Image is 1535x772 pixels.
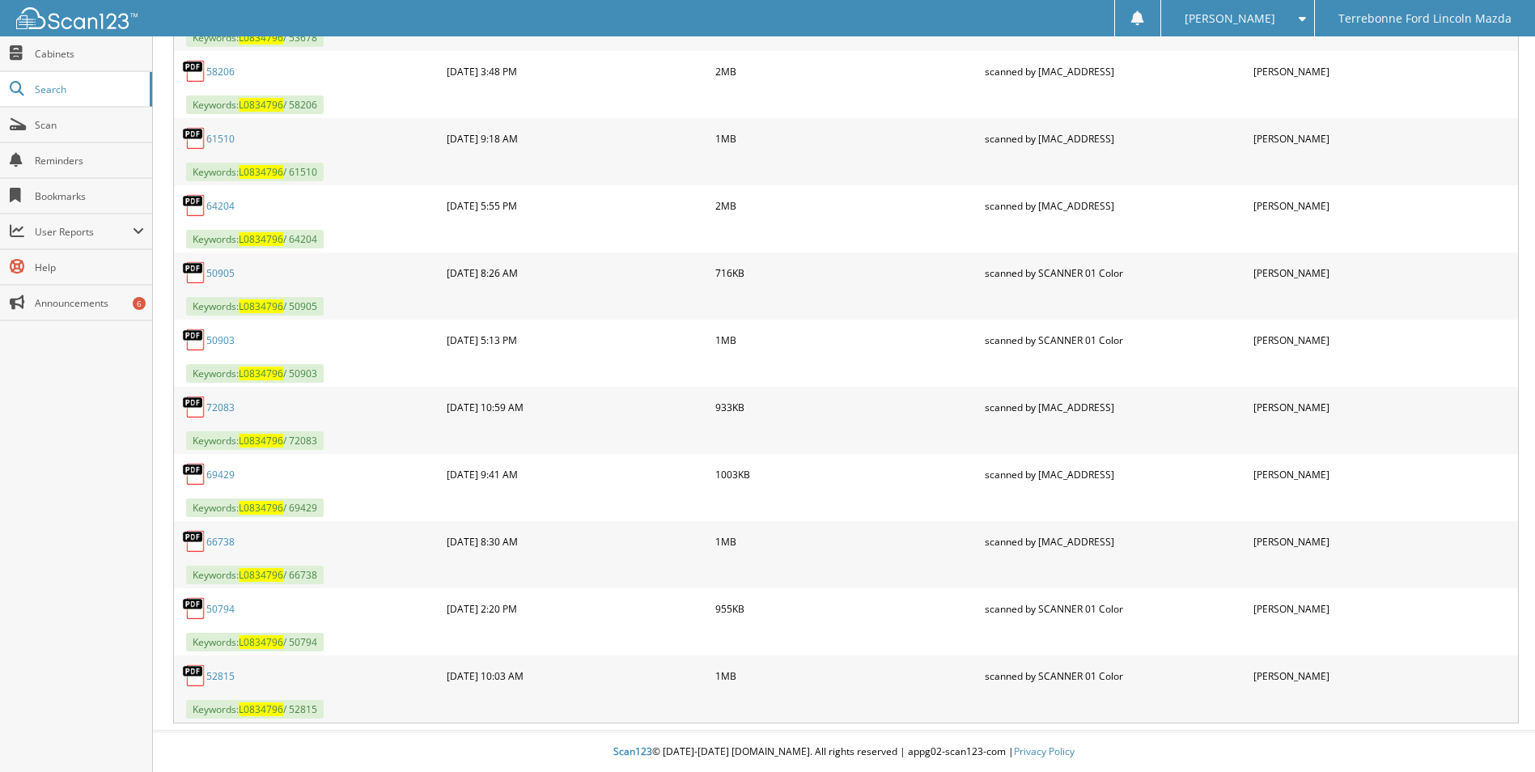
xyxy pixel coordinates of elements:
div: 6 [133,297,146,310]
span: Scan123 [613,744,652,758]
div: [PERSON_NAME] [1249,458,1518,490]
div: 716KB [711,257,980,289]
span: Keywords: / 64204 [186,230,324,248]
div: 1003KB [711,458,980,490]
span: Keywords: / 53678 [186,28,324,47]
div: © [DATE]-[DATE] [DOMAIN_NAME]. All rights reserved | appg02-scan123-com | [153,732,1535,772]
div: scanned by [MAC_ADDRESS] [981,122,1249,155]
div: 2MB [711,55,980,87]
div: [PERSON_NAME] [1249,324,1518,356]
div: scanned by SCANNER 01 Color [981,592,1249,625]
span: L0834796 [239,165,283,179]
span: L0834796 [239,299,283,313]
a: 66738 [206,535,235,549]
div: [PERSON_NAME] [1249,55,1518,87]
div: scanned by [MAC_ADDRESS] [981,525,1249,558]
span: Keywords: / 58206 [186,95,324,114]
span: L0834796 [239,568,283,582]
span: L0834796 [239,98,283,112]
div: scanned by [MAC_ADDRESS] [981,458,1249,490]
a: 50903 [206,333,235,347]
div: [PERSON_NAME] [1249,660,1518,692]
div: [PERSON_NAME] [1249,391,1518,423]
div: 1MB [711,122,980,155]
span: L0834796 [239,367,283,380]
div: 1MB [711,660,980,692]
div: [PERSON_NAME] [1249,525,1518,558]
span: Help [35,261,144,274]
img: PDF.png [182,462,206,486]
span: Keywords: / 50903 [186,364,324,383]
div: 2MB [711,189,980,222]
span: Keywords: / 52815 [186,700,324,719]
div: [DATE] 2:20 PM [443,592,711,625]
span: Keywords: / 66738 [186,566,324,584]
div: 955KB [711,592,980,625]
img: PDF.png [182,193,206,218]
img: PDF.png [182,59,206,83]
img: PDF.png [182,261,206,285]
img: PDF.png [182,664,206,688]
span: Announcements [35,296,144,310]
span: L0834796 [239,232,283,246]
img: PDF.png [182,126,206,151]
a: 58206 [206,65,235,78]
div: scanned by [MAC_ADDRESS] [981,55,1249,87]
img: PDF.png [182,596,206,621]
div: [DATE] 8:26 AM [443,257,711,289]
div: [PERSON_NAME] [1249,592,1518,625]
div: [DATE] 5:55 PM [443,189,711,222]
div: scanned by SCANNER 01 Color [981,324,1249,356]
div: scanned by SCANNER 01 Color [981,660,1249,692]
div: scanned by SCANNER 01 Color [981,257,1249,289]
span: L0834796 [239,31,283,45]
div: [PERSON_NAME] [1249,122,1518,155]
div: 1MB [711,525,980,558]
div: 1MB [711,324,980,356]
div: [PERSON_NAME] [1249,257,1518,289]
div: [DATE] 10:03 AM [443,660,711,692]
div: [DATE] 9:18 AM [443,122,711,155]
div: [DATE] 5:13 PM [443,324,711,356]
span: Search [35,83,142,96]
span: L0834796 [239,434,283,448]
a: 50794 [206,602,235,616]
div: [DATE] 3:48 PM [443,55,711,87]
div: 933KB [711,391,980,423]
a: 52815 [206,669,235,683]
div: [DATE] 8:30 AM [443,525,711,558]
span: Bookmarks [35,189,144,203]
div: scanned by [MAC_ADDRESS] [981,391,1249,423]
a: 50905 [206,266,235,280]
span: L0834796 [239,635,283,649]
div: [DATE] 9:41 AM [443,458,711,490]
span: User Reports [35,225,133,239]
span: [PERSON_NAME] [1185,14,1275,23]
span: L0834796 [239,501,283,515]
span: L0834796 [239,702,283,716]
iframe: Chat Widget [1454,694,1535,772]
span: Keywords: / 50794 [186,633,324,651]
div: [PERSON_NAME] [1249,189,1518,222]
a: 61510 [206,132,235,146]
span: Keywords: / 69429 [186,498,324,517]
span: Cabinets [35,47,144,61]
a: 64204 [206,199,235,213]
a: 69429 [206,468,235,481]
span: Scan [35,118,144,132]
span: Keywords: / 72083 [186,431,324,450]
div: [DATE] 10:59 AM [443,391,711,423]
span: Keywords: / 50905 [186,297,324,316]
span: Terrebonne Ford Lincoln Mazda [1338,14,1512,23]
span: Keywords: / 61510 [186,163,324,181]
img: PDF.png [182,395,206,419]
a: Privacy Policy [1014,744,1075,758]
img: scan123-logo-white.svg [16,7,138,29]
a: 72083 [206,401,235,414]
div: scanned by [MAC_ADDRESS] [981,189,1249,222]
img: PDF.png [182,328,206,352]
img: PDF.png [182,529,206,554]
span: Reminders [35,154,144,168]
